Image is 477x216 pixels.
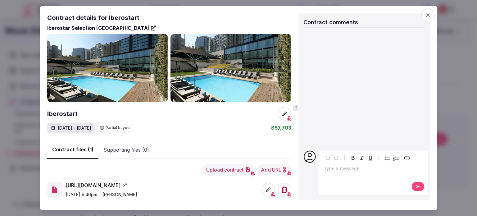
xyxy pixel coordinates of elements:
img: Gallery photo 1 [47,34,168,102]
img: Gallery photo 2 [170,34,291,102]
h2: Contract details for Iberostart [47,13,139,22]
button: Bold [349,154,357,162]
button: Italic [357,154,366,162]
a: [URL][DOMAIN_NAME] [66,182,127,189]
button: Numbered list [392,154,400,162]
button: Supporting files (0) [98,141,154,159]
button: Contract files (1) [47,141,98,159]
div: toggle group [383,154,400,162]
button: Create link [403,154,411,162]
span: Contract comments [303,19,358,25]
h2: Iberostart [47,109,78,118]
div: $57,703 [271,124,291,132]
div: editable markdown [322,163,411,176]
button: Bulleted list [383,154,392,162]
button: Upload contract [202,164,255,175]
div: [DATE] - [DATE] [47,123,95,133]
p: [DATE] 9:46pm [66,191,97,198]
span: Partial buyout [106,126,131,130]
a: Iberostar Selection [GEOGRAPHIC_DATA] [47,25,156,31]
button: Underline [366,154,375,162]
button: Add URL [257,164,291,175]
p: [PERSON_NAME] [102,191,137,198]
